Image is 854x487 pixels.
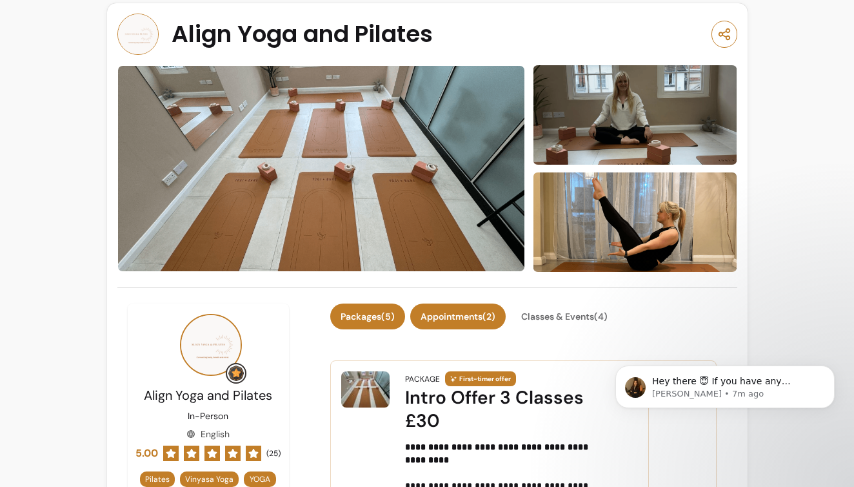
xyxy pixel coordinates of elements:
span: First-timer offer [445,371,516,386]
img: Provider image [117,14,159,55]
div: Intro Offer 3 Classes £30 [405,386,612,433]
p: In-Person [188,409,228,422]
img: image-2 [533,171,737,274]
img: Grow [228,366,244,381]
div: Package [405,374,440,384]
span: Align Yoga and Pilates [172,21,433,47]
span: 5.00 [135,446,158,461]
img: image-0 [117,65,526,272]
span: Align Yoga and Pilates [144,387,272,404]
div: English [186,428,230,440]
span: ( 25 ) [266,448,281,459]
span: YOGA [250,474,270,484]
span: Vinyasa Yoga [185,474,233,484]
img: Provider image [180,314,242,376]
button: Appointments(2) [410,304,506,329]
button: Packages(5) [330,304,405,329]
img: image-1 [533,63,737,166]
span: Pilates [145,474,170,484]
img: Intro Offer 3 Classes £30 [341,371,390,407]
button: Classes & Events(4) [511,304,618,329]
iframe: Intercom notifications message [596,338,854,481]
